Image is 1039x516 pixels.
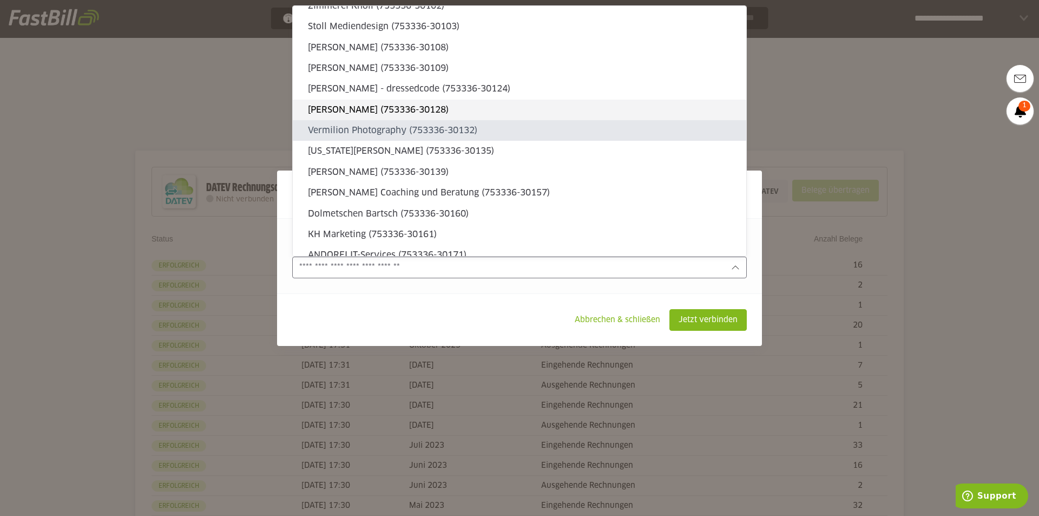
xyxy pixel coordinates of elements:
span: 1 [1018,101,1030,112]
sl-option: [PERSON_NAME] (753336-30109) [293,58,746,79]
sl-button: Jetzt verbinden [669,309,747,331]
sl-option: [PERSON_NAME] (753336-30139) [293,162,746,182]
sl-option: Stoll Mediendesign (753336-30103) [293,16,746,37]
sl-option: [PERSON_NAME] (753336-30128) [293,100,746,120]
sl-option: [US_STATE][PERSON_NAME] (753336-30135) [293,141,746,161]
a: 1 [1007,97,1034,125]
sl-option: ANDORFI IT-Services (753336-30171) [293,245,746,265]
sl-button: Abbrechen & schließen [565,309,669,331]
sl-option: Vermilion Photography (753336-30132) [293,120,746,141]
iframe: Öffnet ein Widget, in dem Sie weitere Informationen finden [956,484,1028,511]
sl-option: Dolmetschen Bartsch (753336-30160) [293,204,746,224]
sl-option: [PERSON_NAME] (753336-30108) [293,37,746,58]
sl-option: KH Marketing (753336-30161) [293,224,746,245]
sl-option: [PERSON_NAME] - dressedcode (753336-30124) [293,79,746,99]
sl-option: [PERSON_NAME] Coaching und Beratung (753336-30157) [293,182,746,203]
